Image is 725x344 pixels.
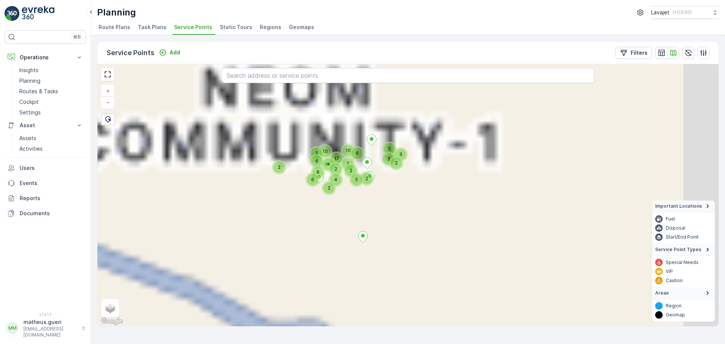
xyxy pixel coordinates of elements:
a: Documents [5,206,86,221]
p: Assets [19,134,36,142]
a: Routes & Tasks [16,86,86,97]
span: − [106,99,110,105]
a: Zoom In [102,85,113,97]
div: 5 [384,143,388,148]
div: 2 [311,148,322,159]
div: MM [6,322,19,334]
img: logo_light-DOdMpM7g.png [22,6,54,21]
div: 7 [342,158,353,170]
div: 6 [307,174,318,185]
div: 2 [345,165,356,176]
span: v 1.51.1 [5,312,86,317]
span: Regions [260,23,281,31]
div: 6 [352,148,356,152]
p: Special Needs [666,259,699,265]
div: 2 [361,173,366,177]
div: 5 [351,174,362,185]
summary: Service Point Types [652,244,715,256]
button: Asset [5,118,86,133]
p: VIP [666,268,673,275]
div: 6 [307,174,312,179]
div: 2 [311,148,315,152]
div: 3 [395,149,400,153]
p: Activities [19,145,43,153]
div: 5 [351,174,355,179]
p: Settings [19,109,41,116]
div: 2 [323,182,328,187]
a: Events [5,176,86,191]
p: Documents [20,210,83,217]
p: Operations [20,54,71,61]
div: 10 [319,146,324,150]
div: 2 [273,162,278,166]
div: 10 [342,145,347,150]
p: Cockpit [19,98,39,106]
div: 2 [273,162,285,173]
a: Settings [16,107,86,118]
a: View Fullscreen [102,69,113,80]
p: Insights [19,66,39,74]
div: 6 [311,156,322,167]
p: Add [170,49,180,56]
div: 2 [330,164,341,175]
p: Caution [666,278,683,284]
button: Filters [615,47,652,59]
p: Lavajet [651,9,669,16]
p: Planning [97,6,136,19]
button: Lavajet(+03:00) [651,6,719,19]
span: Service Points [174,23,212,31]
div: 10 [342,145,354,156]
div: 3 [383,153,394,165]
div: 6 [312,167,324,178]
p: Users [20,164,83,172]
button: Operations [5,50,86,65]
p: Start/End Point [666,234,699,240]
div: 4 [323,159,327,163]
input: Search address or service points [222,68,594,83]
summary: Important Locations [652,201,715,212]
div: 3 [395,149,406,160]
p: Service Points [106,48,154,58]
a: Insights [16,65,86,76]
p: Fuel [666,216,675,222]
div: 4 [330,174,335,179]
div: 2 [390,157,402,169]
a: Planning [16,76,86,86]
span: Static Tours [220,23,252,31]
p: Routes & Tasks [19,88,58,95]
div: 10 [319,146,331,157]
span: Areas [655,290,669,296]
div: 6 [312,167,317,171]
div: 2 [345,165,350,170]
span: Geomaps [289,23,314,31]
div: 3 [383,153,387,158]
p: ⌘B [73,34,81,40]
a: Open this area in Google Maps (opens a new window) [99,316,124,326]
div: 6 [311,156,316,160]
p: ( +03:00 ) [673,9,692,15]
span: + [106,88,110,94]
p: Reports [20,194,83,202]
img: logo [5,6,20,21]
a: Cockpit [16,97,86,107]
span: Task Plans [138,23,167,31]
p: Events [20,179,83,187]
div: 2 [323,182,335,194]
div: 4 [323,159,334,170]
a: Zoom Out [102,97,113,108]
a: Reports [5,191,86,206]
button: MMmatheus.gueri[EMAIL_ADDRESS][DOMAIN_NAME] [5,318,86,338]
p: Region [666,303,682,309]
div: 2 [330,164,335,168]
div: 17 [331,153,342,164]
a: Users [5,160,86,176]
p: Asset [20,122,71,129]
p: [EMAIL_ADDRESS][DOMAIN_NAME] [23,326,78,338]
a: Activities [16,143,86,154]
div: 7 [342,158,347,163]
div: 5 [384,143,395,154]
div: 17 [331,153,335,157]
button: Add [156,48,183,57]
div: 6 [352,148,363,159]
div: 2 [361,173,372,184]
